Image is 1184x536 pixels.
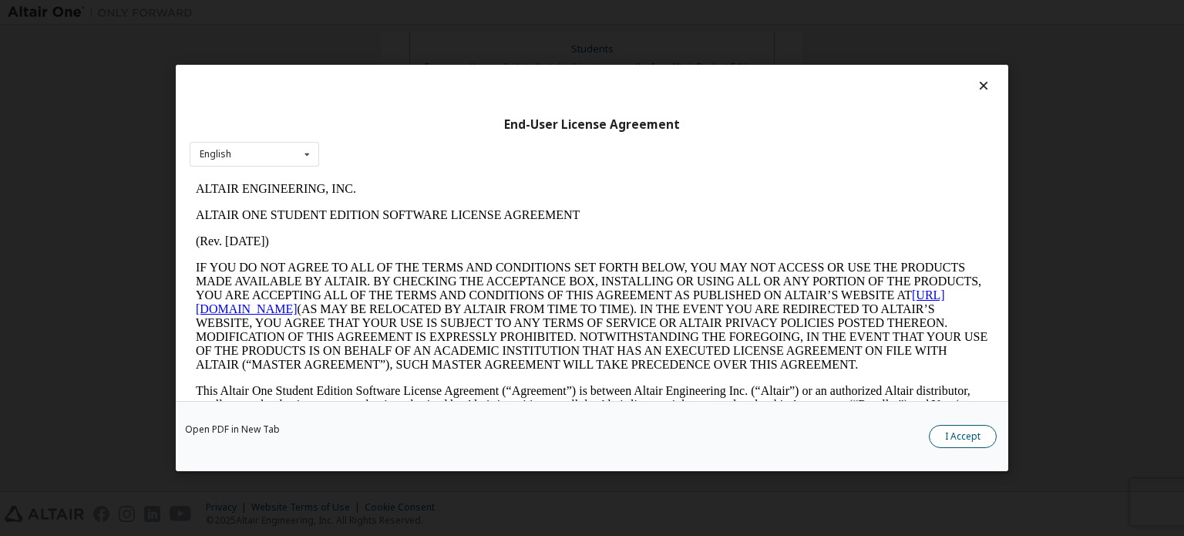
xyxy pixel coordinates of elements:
[6,208,799,264] p: This Altair One Student Edition Software License Agreement (“Agreement”) is between Altair Engine...
[6,59,799,72] p: (Rev. [DATE])
[190,117,994,133] div: End-User License Agreement
[6,6,799,20] p: ALTAIR ENGINEERING, INC.
[6,32,799,46] p: ALTAIR ONE STUDENT EDITION SOFTWARE LICENSE AGREEMENT
[200,150,231,159] div: English
[6,113,755,140] a: [URL][DOMAIN_NAME]
[929,425,997,448] button: I Accept
[185,425,280,434] a: Open PDF in New Tab
[6,85,799,196] p: IF YOU DO NOT AGREE TO ALL OF THE TERMS AND CONDITIONS SET FORTH BELOW, YOU MAY NOT ACCESS OR USE...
